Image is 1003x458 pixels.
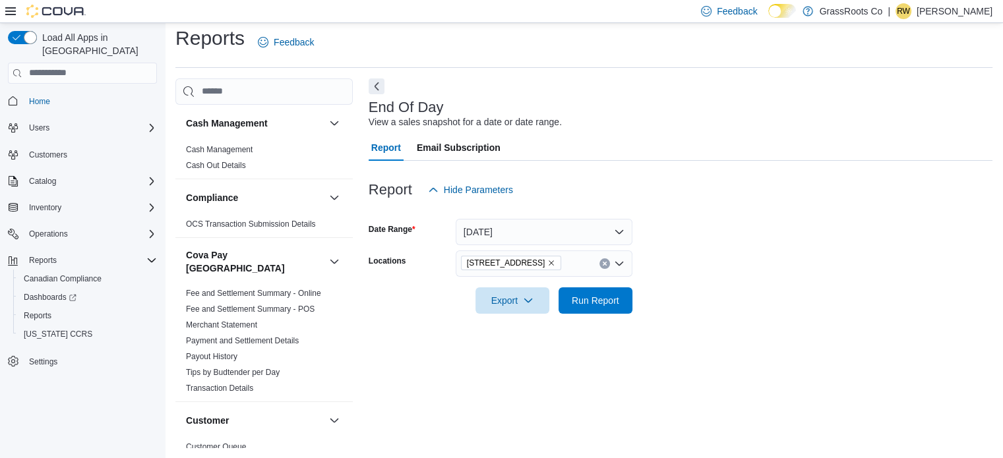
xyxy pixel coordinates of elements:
label: Date Range [369,224,415,235]
button: Cova Pay [GEOGRAPHIC_DATA] [186,248,324,275]
button: Remove 93 Notre Dame Ave W Unit 2 from selection in this group [547,259,555,267]
button: Settings [3,351,162,370]
span: Run Report [572,294,619,307]
a: Reports [18,308,57,324]
span: Users [29,123,49,133]
span: Reports [24,252,157,268]
button: Clear input [599,258,610,269]
p: | [888,3,890,19]
button: Catalog [24,173,61,189]
span: OCS Transaction Submission Details [186,219,316,229]
a: Tips by Budtender per Day [186,368,280,377]
span: Settings [29,357,57,367]
h3: Cash Management [186,117,268,130]
a: Dashboards [18,289,82,305]
button: Customer [326,413,342,428]
span: Dashboards [24,292,76,302]
span: Hide Parameters [444,183,513,196]
button: Customers [3,145,162,164]
span: Tips by Budtender per Day [186,367,280,378]
a: Payout History [186,352,237,361]
h3: Compliance [186,191,238,204]
nav: Complex example [8,86,157,405]
span: Operations [24,226,157,242]
span: Payment and Settlement Details [186,335,299,346]
span: Feedback [717,5,757,18]
button: Reports [13,306,162,325]
input: Dark Mode [768,4,796,18]
span: Canadian Compliance [24,273,102,284]
span: Dashboards [18,289,157,305]
button: [DATE] [456,219,632,245]
button: Catalog [3,172,162,190]
span: Catalog [24,173,157,189]
button: Reports [3,251,162,270]
p: GrassRoots Co [820,3,883,19]
span: Home [29,96,50,107]
span: Cash Out Details [186,160,246,171]
span: Catalog [29,176,56,186]
button: Cash Management [326,115,342,131]
h1: Reports [175,25,245,51]
button: Compliance [186,191,324,204]
button: Inventory [24,200,67,215]
span: Customers [29,150,67,160]
button: [US_STATE] CCRS [13,325,162,343]
span: Inventory [29,202,61,213]
h3: Report [369,182,412,198]
button: Users [3,119,162,137]
span: Fee and Settlement Summary - POS [186,304,315,314]
span: [US_STATE] CCRS [24,329,92,339]
button: Canadian Compliance [13,270,162,288]
span: Cash Management [186,144,253,155]
p: [PERSON_NAME] [917,3,992,19]
h3: End Of Day [369,100,444,115]
span: Reports [18,308,157,324]
button: Run Report [559,287,632,314]
div: Compliance [175,216,353,237]
span: Fee and Settlement Summary - Online [186,288,321,299]
span: Report [371,134,401,161]
a: Payment and Settlement Details [186,336,299,345]
button: Operations [24,226,73,242]
span: RW [897,3,910,19]
button: Next [369,78,384,94]
button: Compliance [326,190,342,206]
a: OCS Transaction Submission Details [186,219,316,229]
span: Payout History [186,351,237,362]
div: View a sales snapshot for a date or date range. [369,115,562,129]
a: Customer Queue [186,442,246,451]
span: 93 Notre Dame Ave W Unit 2 [461,256,562,270]
span: Email Subscription [417,134,501,161]
a: Fee and Settlement Summary - Online [186,289,321,298]
h3: Customer [186,414,229,427]
button: Customer [186,414,324,427]
span: Inventory [24,200,157,215]
button: Inventory [3,198,162,217]
a: Merchant Statement [186,320,257,329]
button: Home [3,92,162,111]
span: Reports [29,255,57,266]
a: Canadian Compliance [18,271,107,287]
button: Cash Management [186,117,324,130]
span: Transaction Details [186,383,253,393]
a: Cash Out Details [186,161,246,170]
button: Users [24,120,55,136]
img: Cova [26,5,86,18]
a: Home [24,94,55,109]
span: Customers [24,146,157,163]
span: Operations [29,229,68,239]
span: Users [24,120,157,136]
span: Home [24,93,157,109]
button: Hide Parameters [423,177,518,203]
a: [US_STATE] CCRS [18,326,98,342]
span: Load All Apps in [GEOGRAPHIC_DATA] [37,31,157,57]
div: Rebecca Workman [896,3,911,19]
a: Feedback [253,29,319,55]
span: Reports [24,310,51,321]
button: Operations [3,225,162,243]
button: Open list of options [614,258,624,269]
